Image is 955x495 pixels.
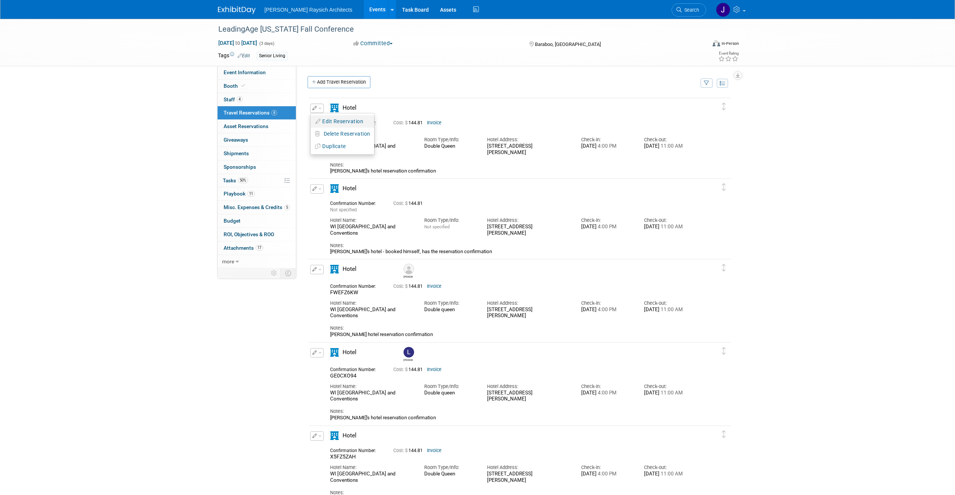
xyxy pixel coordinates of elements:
[224,110,277,116] span: Travel Reservations
[311,116,374,127] button: Edit Reservation
[424,471,476,477] div: Double Queen
[324,131,370,137] span: Delete Reservation
[597,143,617,149] span: 4:00 PM
[393,120,426,125] span: 144.81
[265,7,352,13] span: [PERSON_NAME] Raysich Architects
[581,224,633,230] div: [DATE]
[581,136,633,143] div: Check-in:
[330,281,382,289] div: Confirmation Number:
[487,383,570,390] div: Hotel Address:
[424,390,476,396] div: Double queen
[721,41,739,46] div: In-Person
[218,120,296,133] a: Asset Reservations
[330,348,339,357] i: Hotel
[351,40,396,47] button: Committed
[427,120,442,125] a: Invoice
[234,40,241,46] span: to
[343,185,356,192] span: Hotel
[238,177,248,183] span: 50%
[330,265,339,273] i: Hotel
[644,224,696,230] div: [DATE]
[218,66,296,79] a: Event Information
[224,218,241,224] span: Budget
[660,224,683,229] span: 11:00 AM
[311,128,374,139] button: Delete Reservation
[597,390,617,396] span: 4:00 PM
[224,137,248,143] span: Giveaways
[487,143,570,156] div: [STREET_ADDRESS][PERSON_NAME]
[271,110,277,116] span: 8
[218,133,296,147] a: Giveaways
[223,177,248,183] span: Tasks
[393,201,426,206] span: 144.81
[330,242,696,249] div: Notes:
[424,143,476,149] div: Double Queen
[597,471,617,477] span: 4:00 PM
[427,367,442,372] a: Invoice
[218,40,257,46] span: [DATE] [DATE]
[424,136,476,143] div: Room Type/Info:
[424,224,449,229] span: Not specified
[224,69,266,75] span: Event Information
[722,103,726,110] i: Click and drag to move item
[487,471,570,484] div: [STREET_ADDRESS][PERSON_NAME]
[644,217,696,224] div: Check-out:
[257,52,288,60] div: Senior Living
[402,264,415,278] div: Keith Biskobing
[581,143,633,150] div: [DATE]
[343,266,356,272] span: Hotel
[241,84,245,88] i: Booth reservation complete
[330,464,413,471] div: Hotel Name:
[343,432,356,439] span: Hotel
[581,471,633,477] div: [DATE]
[218,106,296,119] a: Travel Reservations8
[644,143,696,150] div: [DATE]
[218,214,296,228] a: Budget
[581,390,633,396] div: [DATE]
[224,191,255,197] span: Playbook
[722,431,726,438] i: Click and drag to move item
[424,300,476,307] div: Room Type/Info:
[487,390,570,403] div: [STREET_ADDRESS][PERSON_NAME]
[424,464,476,471] div: Room Type/Info:
[330,415,696,421] div: [PERSON_NAME]'s hotel reservation confirmation
[644,136,696,143] div: Check-out:
[330,224,413,237] div: WI [GEOGRAPHIC_DATA] and Conventions
[330,104,339,112] i: Hotel
[330,325,696,332] div: Notes:
[218,160,296,174] a: Sponsorships
[487,307,570,319] div: [STREET_ADDRESS][PERSON_NAME]
[216,23,695,36] div: LeadingAge [US_STATE] Fall Conference
[218,174,296,187] a: Tasks50%
[704,81,709,86] i: Filter by Traveler
[393,448,426,453] span: 144.81
[330,390,413,403] div: WI [GEOGRAPHIC_DATA] and Conventions
[597,224,617,229] span: 4:00 PM
[218,201,296,214] a: Misc. Expenses & Credits5
[256,245,263,251] span: 17
[644,471,696,477] div: [DATE]
[393,284,408,289] span: Cost: $
[487,136,570,143] div: Hotel Address:
[393,120,408,125] span: Cost: $
[330,471,413,484] div: WI [GEOGRAPHIC_DATA] and Conventions
[218,93,296,106] a: Staff4
[393,367,426,372] span: 144.81
[404,274,413,278] div: Keith Biskobing
[330,408,696,415] div: Notes:
[218,255,296,268] a: more
[393,284,426,289] span: 144.81
[247,191,255,197] span: 11
[224,96,242,102] span: Staff
[581,307,633,313] div: [DATE]
[722,183,726,191] i: Click and drag to move item
[237,96,242,102] span: 4
[224,164,256,170] span: Sponsorships
[644,464,696,471] div: Check-out:
[660,390,683,396] span: 11:00 AM
[644,390,696,396] div: [DATE]
[330,332,696,338] div: [PERSON_NAME] hotel reservation confirmation
[330,383,413,390] div: Hotel Name:
[330,431,339,440] i: Hotel
[308,76,370,88] a: Add Travel Reservation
